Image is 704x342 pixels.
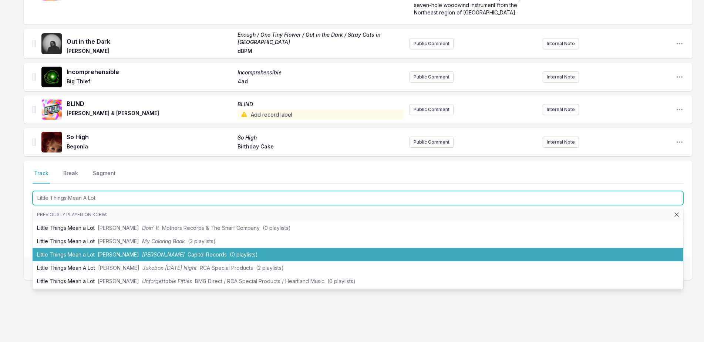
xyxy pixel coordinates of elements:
span: BMG Direct / RCA Special Products / Heartland Music [195,278,324,284]
li: Little Things Mean a Lot [33,248,683,261]
button: Internal Note [543,71,579,83]
span: [PERSON_NAME] [142,251,185,258]
button: Track [33,170,50,184]
span: Capitol Records [188,251,227,258]
span: Doin' It [142,225,159,231]
li: Little Things Mean A Lot [33,261,683,275]
span: Out in the Dark [67,37,233,46]
button: Public Comment [410,137,454,148]
button: Internal Note [543,137,579,148]
li: Little Things Mean a Lot [33,221,683,235]
button: Internal Note [543,104,579,115]
span: [PERSON_NAME] [98,238,139,244]
span: Jukebox [DATE] Night [142,265,197,271]
span: So High [238,134,404,141]
img: Enough / One Tiny Flower / Out in the Dark / Stray Cats in Spain [41,33,62,54]
span: Add record label [238,110,404,120]
span: [PERSON_NAME] [98,225,139,231]
button: Public Comment [410,104,454,115]
span: dBPM [238,47,404,56]
span: BLIND [238,101,404,108]
img: Drag Handle [33,40,36,47]
span: [PERSON_NAME] [98,265,139,271]
button: Public Comment [410,71,454,83]
span: Incomprehensible [238,69,404,76]
span: Mothers Records & The Snarf Company [162,225,260,231]
span: My Coloring Book [142,238,185,244]
span: Begonia [67,143,233,152]
span: [PERSON_NAME] [98,278,139,284]
button: Open playlist item options [676,138,683,146]
span: Big Thief [67,78,233,87]
button: Open playlist item options [676,73,683,81]
span: Unforgettable Fifties [142,278,192,284]
img: BLIND [41,99,62,120]
button: Public Comment [410,38,454,49]
img: Incomprehensible [41,67,62,87]
button: Break [62,170,80,184]
span: [PERSON_NAME] [67,47,233,56]
li: Previously played on KCRW: [33,208,683,221]
span: Birthday Cake [238,143,404,152]
span: (0 playlists) [263,225,291,231]
span: (0 playlists) [230,251,258,258]
img: Drag Handle [33,138,36,146]
button: Open playlist item options [676,40,683,47]
button: Segment [91,170,117,184]
img: Drag Handle [33,73,36,81]
button: Internal Note [543,38,579,49]
span: Enough / One Tiny Flower / Out in the Dark / Stray Cats in [GEOGRAPHIC_DATA] [238,31,404,46]
span: [PERSON_NAME] [98,251,139,258]
img: So High [41,132,62,152]
span: 4ad [238,78,404,87]
li: Little Things Mean a Lot [33,235,683,248]
span: (0 playlists) [327,278,356,284]
input: Track Title [33,191,683,205]
img: Drag Handle [33,106,36,113]
span: RCA Special Products [200,265,253,271]
li: Little Things Mean a Lot [33,275,683,288]
span: (3 playlists) [188,238,216,244]
span: So High [67,133,233,141]
button: Open playlist item options [676,106,683,113]
span: Incomprehensible [67,67,233,76]
span: [PERSON_NAME] & [PERSON_NAME] [67,110,233,120]
span: BLIND [67,99,233,108]
span: (2 playlists) [256,265,284,271]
